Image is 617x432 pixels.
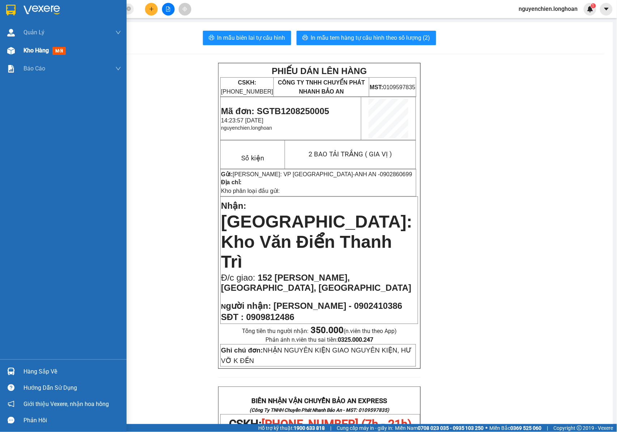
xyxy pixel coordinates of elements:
[7,29,15,36] img: warehouse-icon
[311,328,397,334] span: (n.viên thu theo App)
[115,30,121,35] span: down
[221,201,246,211] span: Nhận:
[591,3,596,8] sup: 1
[8,384,14,391] span: question-circle
[262,417,412,431] span: [PHONE_NUMBER] (7h - 21h)
[251,397,387,405] strong: BIÊN NHẬN VẬN CHUYỂN BẢO AN EXPRESS
[24,64,45,73] span: Báo cáo
[258,424,325,432] span: Hỗ trợ kỹ thuật:
[308,150,392,158] span: 2 BAO TẢI TRẮNG ( GIA VỊ )
[238,79,256,86] strong: CSKH:
[592,3,595,8] span: 1
[337,424,393,432] span: Cung cấp máy in - giấy in:
[24,415,121,426] div: Phản hồi
[145,3,158,16] button: plus
[338,336,373,343] strong: 0325.000.247
[311,325,344,335] strong: 350.000
[353,171,412,177] span: -
[395,424,484,432] span: Miền Nam
[242,328,397,334] span: Tổng tiền thu người nhận:
[6,5,16,16] img: logo-vxr
[513,4,584,13] span: nguyenchien.longhoan
[221,117,263,124] span: 14:23:57 [DATE]
[241,154,264,162] span: Số kiện
[229,417,412,431] span: CSKH:
[330,424,331,432] span: |
[221,303,271,310] strong: N
[8,417,14,424] span: message
[24,28,44,37] span: Quản Lý
[600,3,613,16] button: caret-down
[221,273,258,282] span: Đ/c giao:
[221,125,272,131] span: nguyenchien.longhoan
[226,301,271,311] span: gười nhận:
[24,47,49,54] span: Kho hàng
[221,346,263,354] strong: Ghi chú đơn:
[7,368,15,375] img: warehouse-icon
[24,399,109,409] span: Giới thiệu Vexere, nhận hoa hồng
[221,188,280,194] span: Kho phân loại đầu gửi:
[233,171,353,177] span: [PERSON_NAME]: VP [GEOGRAPHIC_DATA]
[149,7,154,12] span: plus
[273,301,402,311] span: [PERSON_NAME] - 0902410386
[182,7,187,12] span: aim
[203,31,291,45] button: printerIn mẫu biên lai tự cấu hình
[278,79,365,95] span: CÔNG TY TNHH CHUYỂN PHÁT NHANH BẢO AN
[486,427,488,429] span: ⚪️
[24,366,121,377] div: Hàng sắp về
[217,33,285,42] span: In mẫu biên lai tự cấu hình
[221,346,412,364] span: NHẬN NGUYÊN KIỆN GIAO NGUYÊN KIỆN, HƯ VỠ K ĐỀN
[547,424,548,432] span: |
[221,273,411,293] span: 152 [PERSON_NAME], [GEOGRAPHIC_DATA], [GEOGRAPHIC_DATA]
[577,425,582,431] span: copyright
[490,424,542,432] span: Miền Bắc
[221,171,233,177] strong: Gửi:
[127,6,131,13] span: close-circle
[246,312,294,322] span: 0909812486
[297,31,436,45] button: printerIn mẫu tem hàng tự cấu hình theo số lượng (2)
[370,84,415,90] span: 0109597835
[250,407,389,413] strong: (Công Ty TNHH Chuyển Phát Nhanh Bảo An - MST: 0109597835)
[370,84,383,90] strong: MST:
[603,6,610,12] span: caret-down
[209,35,214,42] span: printer
[162,3,175,16] button: file-add
[52,47,66,55] span: mới
[7,65,15,73] img: solution-icon
[7,47,15,55] img: warehouse-icon
[221,79,273,95] span: [PHONE_NUMBER]
[221,212,412,271] span: [GEOGRAPHIC_DATA]: Kho Văn Điển Thanh Trì
[265,336,373,343] span: Phản ánh n.viên thu sai tiền:
[166,7,171,12] span: file-add
[511,425,542,431] strong: 0369 525 060
[221,312,244,322] strong: SĐT :
[294,425,325,431] strong: 1900 633 818
[302,35,308,42] span: printer
[418,425,484,431] strong: 0708 023 035 - 0935 103 250
[355,171,412,177] span: ANH AN -
[221,179,242,185] strong: Địa chỉ:
[127,7,131,11] span: close-circle
[272,66,367,76] strong: PHIẾU DÁN LÊN HÀNG
[179,3,191,16] button: aim
[8,401,14,407] span: notification
[24,383,121,393] div: Hướng dẫn sử dụng
[221,106,329,116] span: Mã đơn: SGTB1208250005
[311,33,430,42] span: In mẫu tem hàng tự cấu hình theo số lượng (2)
[587,6,593,12] img: icon-new-feature
[115,66,121,72] span: down
[380,171,412,177] span: 0902860699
